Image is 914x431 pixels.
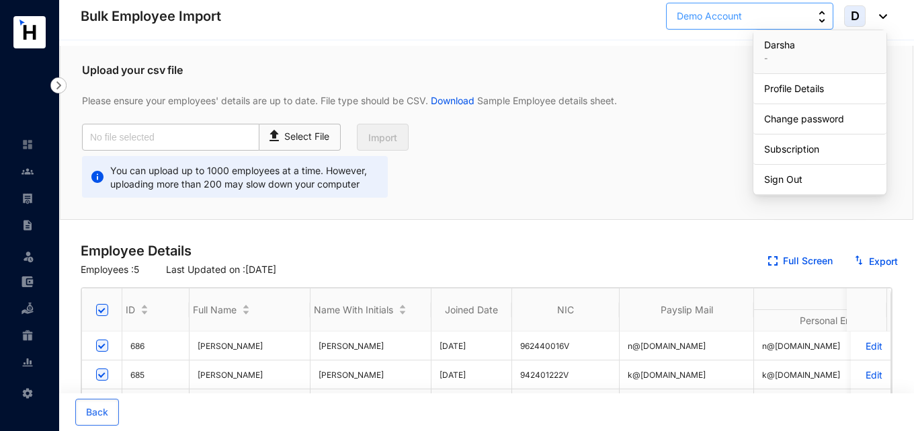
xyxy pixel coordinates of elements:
[198,341,302,351] span: [PERSON_NAME]
[22,139,34,151] img: home-unselected.a29eae3204392db15eaf.svg
[859,340,882,352] a: Edit
[620,389,754,418] td: p@[DOMAIN_NAME]
[89,163,106,191] img: alert-informational.856c831170432ec0227b3ddd54954d9a.svg
[754,310,909,331] th: Personal Email
[106,163,378,191] p: You can upload up to 1000 employees at a time. However, uploading more than 200 may slow down you...
[757,248,843,275] button: Full Screen
[284,130,329,144] p: Select File
[764,52,876,65] p: -
[843,248,909,275] button: Export
[22,249,35,263] img: leave-unselected.2934df6273408c3f84d9.svg
[431,288,512,331] th: Joined Date
[81,241,192,260] p: Employee Details
[357,124,409,151] button: Import
[11,158,43,185] li: Contacts
[22,356,34,368] img: report-unselected.e6a6b4230fc7da01f883.svg
[22,219,34,231] img: contract-unselected.99e2b2107c0a7dd48938.svg
[11,322,43,349] li: Gratuity
[620,331,754,360] td: n@[DOMAIN_NAME]
[754,360,909,389] td: k@beta.com
[428,95,477,106] a: Download
[310,288,431,331] th: Name With Initials
[431,389,512,418] td: [DATE]
[11,268,43,295] li: Expenses
[81,263,139,276] p: Employees : 5
[764,38,876,52] p: Darsha
[198,370,302,380] span: [PERSON_NAME]
[677,9,742,24] span: Demo Account
[11,295,43,322] li: Loan
[122,389,190,418] td: 684
[310,331,431,360] td: N. Fernando
[314,304,393,315] span: Name With Initials
[854,256,864,265] img: export.331d0dd4d426c9acf19646af862b8729.svg
[81,7,221,26] p: Bulk Employee Import
[620,288,754,331] th: Payslip Mail
[22,192,34,204] img: payroll-unselected.b590312f920e76f0c668.svg
[122,331,190,360] td: 686
[666,3,833,30] button: Demo Account
[82,62,891,78] p: Upload your csv file
[310,389,431,418] td: P. Mahagedara
[122,288,190,331] th: ID
[22,329,34,342] img: gratuity-unselected.a8c340787eea3cf492d7.svg
[512,389,620,418] td: 911540015V
[620,360,754,389] td: k@[DOMAIN_NAME]
[22,165,34,178] img: people-unselected.118708e94b43a90eceab.svg
[22,303,34,315] img: loan-unselected.d74d20a04637f2d15ab5.svg
[75,399,119,426] button: Back
[859,369,882,381] a: Edit
[431,331,512,360] td: [DATE]
[122,360,190,389] td: 685
[126,304,135,315] span: ID
[310,360,431,389] td: K. Wishwanath
[22,387,34,399] img: settings-unselected.1febfda315e6e19643a1.svg
[11,131,43,158] li: Home
[86,405,108,419] span: Back
[190,331,310,360] td: Naveen Fernando
[22,276,34,288] img: expense-unselected.2edcf0507c847f3e9e96.svg
[11,212,43,239] li: Contracts
[50,77,67,93] img: nav-icon-right.af6afadce00d159da59955279c43614e.svg
[512,360,620,389] td: 942401222V
[754,331,909,360] td: n@beta.com
[190,389,310,418] td: Piumini Udagedara
[819,11,825,23] img: up-down-arrow.74152d26bf9780fbf563ca9c90304185.svg
[166,263,276,276] p: Last Updated on : [DATE]
[431,360,512,389] td: [DATE]
[190,288,310,331] th: Full Name
[754,389,909,418] td: p@beta.com
[768,256,778,266] img: expand.44ba77930b780aef2317a7ddddf64422.svg
[512,288,620,331] th: NIC
[11,349,43,376] li: Reports
[266,124,284,144] img: upload-icon.e7779a65feecae32d790bdb39620e36f.svg
[82,78,891,124] p: Please ensure your employees' details are up to date. File type should be CSV. Sample Employee de...
[872,14,887,19] img: dropdown-black.8e83cc76930a90b1a4fdb6d089b7bf3a.svg
[11,185,43,212] li: Payroll
[512,331,620,360] td: 962440016V
[190,360,310,389] td: Kavindu Wishwanath
[869,256,898,267] a: Export
[783,255,833,266] a: Full Screen
[82,124,259,151] input: No file selected
[851,10,860,22] span: D
[193,304,237,315] span: Full Name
